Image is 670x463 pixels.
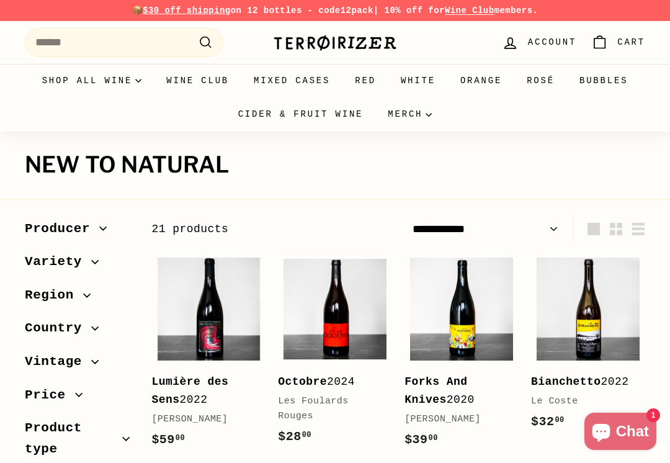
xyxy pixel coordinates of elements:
[617,35,645,49] span: Cart
[514,64,567,97] a: Rosé
[278,429,311,444] span: $28
[176,434,185,443] sup: 00
[404,252,519,462] a: Forks And Knives2020[PERSON_NAME]
[151,412,253,427] div: [PERSON_NAME]
[404,375,467,406] b: Forks And Knives
[25,153,645,178] h1: New to Natural
[528,35,576,49] span: Account
[429,434,438,443] sup: 00
[404,373,506,409] div: 2020
[25,218,99,240] span: Producer
[25,315,132,348] button: Country
[342,64,388,97] a: Red
[494,24,584,61] a: Account
[581,413,660,453] inbox-online-store-chat: Shopify online store chat
[151,252,266,462] a: Lumière des Sens2022[PERSON_NAME]
[25,282,132,315] button: Region
[151,373,253,409] div: 2022
[226,97,376,131] a: Cider & Fruit Wine
[143,6,231,16] span: $30 off shipping
[531,375,601,388] b: Bianchetto
[25,348,132,382] button: Vintage
[278,373,380,391] div: 2024
[531,252,645,444] a: Bianchetto2022Le Coste
[584,24,653,61] a: Cart
[531,415,565,429] span: $32
[445,6,494,16] a: Wine Club
[154,64,241,97] a: Wine Club
[375,97,444,131] summary: Merch
[151,433,185,447] span: $59
[25,318,91,339] span: Country
[531,373,633,391] div: 2022
[448,64,514,97] a: Orange
[25,248,132,282] button: Variety
[531,394,633,409] div: Le Coste
[567,64,640,97] a: Bubbles
[302,431,311,439] sup: 00
[278,394,380,424] div: Les Foulards Rouges
[25,351,91,372] span: Vintage
[404,412,506,427] div: [PERSON_NAME]
[151,375,228,406] b: Lumière des Sens
[25,4,645,17] p: 📦 on 12 bottles - code | 10% off for members.
[25,251,91,272] span: Variety
[278,252,392,459] a: Octobre2024Les Foulards Rouges
[30,64,154,97] summary: Shop all wine
[25,382,132,415] button: Price
[241,64,342,97] a: Mixed Cases
[25,285,83,306] span: Region
[151,220,398,238] div: 21 products
[278,375,327,388] b: Octobre
[388,64,448,97] a: White
[25,418,122,459] span: Product type
[341,6,373,16] strong: 12pack
[555,416,564,425] sup: 00
[25,215,132,249] button: Producer
[404,433,438,447] span: $39
[25,385,75,406] span: Price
